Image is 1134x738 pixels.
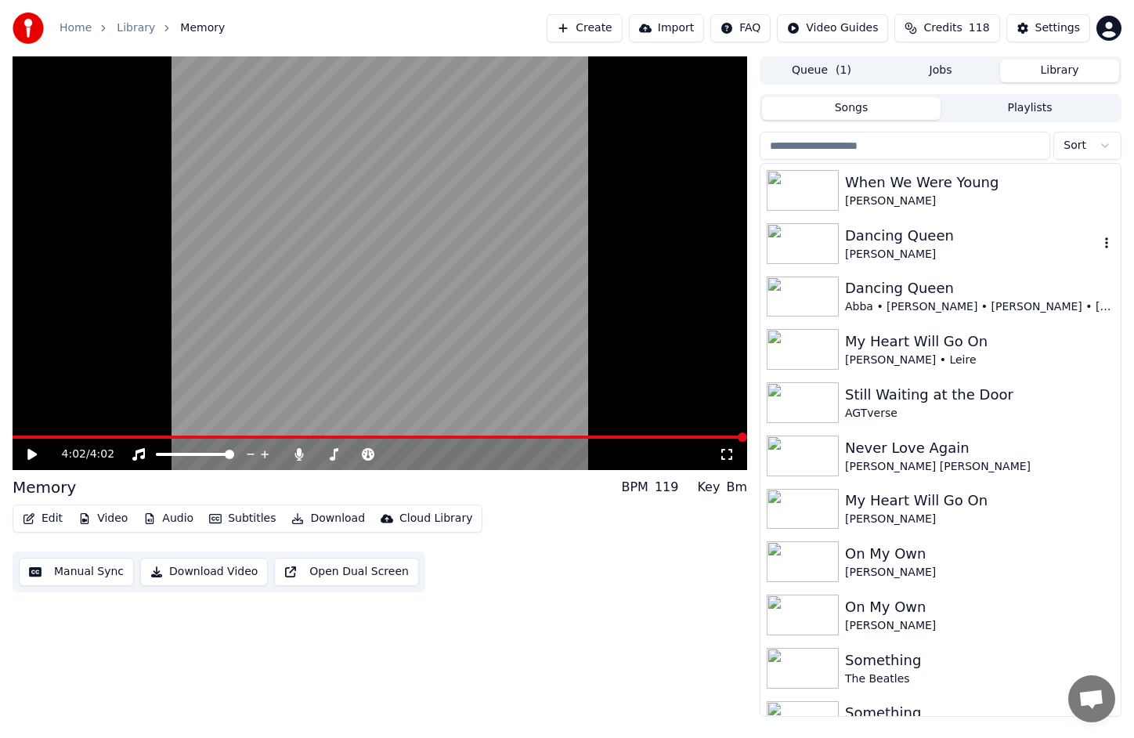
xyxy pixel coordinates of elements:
[845,277,1114,299] div: Dancing Queen
[60,20,92,36] a: Home
[140,558,268,586] button: Download Video
[845,437,1114,459] div: Never Love Again
[845,384,1114,406] div: Still Waiting at the Door
[845,459,1114,475] div: [PERSON_NAME] [PERSON_NAME]
[845,490,1114,512] div: My Heart Will Go On
[62,447,86,462] span: 4:02
[710,14,771,42] button: FAQ
[1064,138,1086,154] span: Sort
[845,299,1114,315] div: Abba • [PERSON_NAME] • [PERSON_NAME] • [PERSON_NAME]-Oyus
[845,543,1114,565] div: On My Own
[845,618,1114,634] div: [PERSON_NAME]
[845,247,1099,262] div: [PERSON_NAME]
[941,97,1119,120] button: Playlists
[117,20,155,36] a: Library
[285,508,371,530] button: Download
[629,14,704,42] button: Import
[203,508,282,530] button: Subtitles
[1000,60,1119,82] button: Library
[969,20,990,36] span: 118
[697,478,720,497] div: Key
[836,63,851,78] span: ( 1 )
[845,596,1114,618] div: On My Own
[762,97,941,120] button: Songs
[845,353,1114,368] div: [PERSON_NAME] • Leire
[13,476,76,498] div: Memory
[762,60,881,82] button: Queue
[547,14,623,42] button: Create
[845,565,1114,581] div: [PERSON_NAME]
[777,14,888,42] button: Video Guides
[845,649,1114,671] div: Something
[19,558,134,586] button: Manual Sync
[845,512,1114,527] div: [PERSON_NAME]
[845,172,1114,194] div: When We Were Young
[845,194,1114,209] div: [PERSON_NAME]
[845,671,1114,687] div: The Beatles
[881,60,1000,82] button: Jobs
[60,20,225,36] nav: breadcrumb
[1035,20,1080,36] div: Settings
[62,447,99,462] div: /
[655,478,679,497] div: 119
[16,508,69,530] button: Edit
[894,14,999,42] button: Credits118
[13,13,44,44] img: youka
[399,511,472,526] div: Cloud Library
[923,20,962,36] span: Credits
[621,478,648,497] div: BPM
[845,331,1114,353] div: My Heart Will Go On
[726,478,747,497] div: Bm
[845,406,1114,421] div: AGTverse
[90,447,114,462] span: 4:02
[137,508,200,530] button: Audio
[180,20,225,36] span: Memory
[845,702,1114,724] div: Something
[845,225,1099,247] div: Dancing Queen
[1006,14,1090,42] button: Settings
[1068,675,1115,722] div: Open chat
[274,558,419,586] button: Open Dual Screen
[72,508,134,530] button: Video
